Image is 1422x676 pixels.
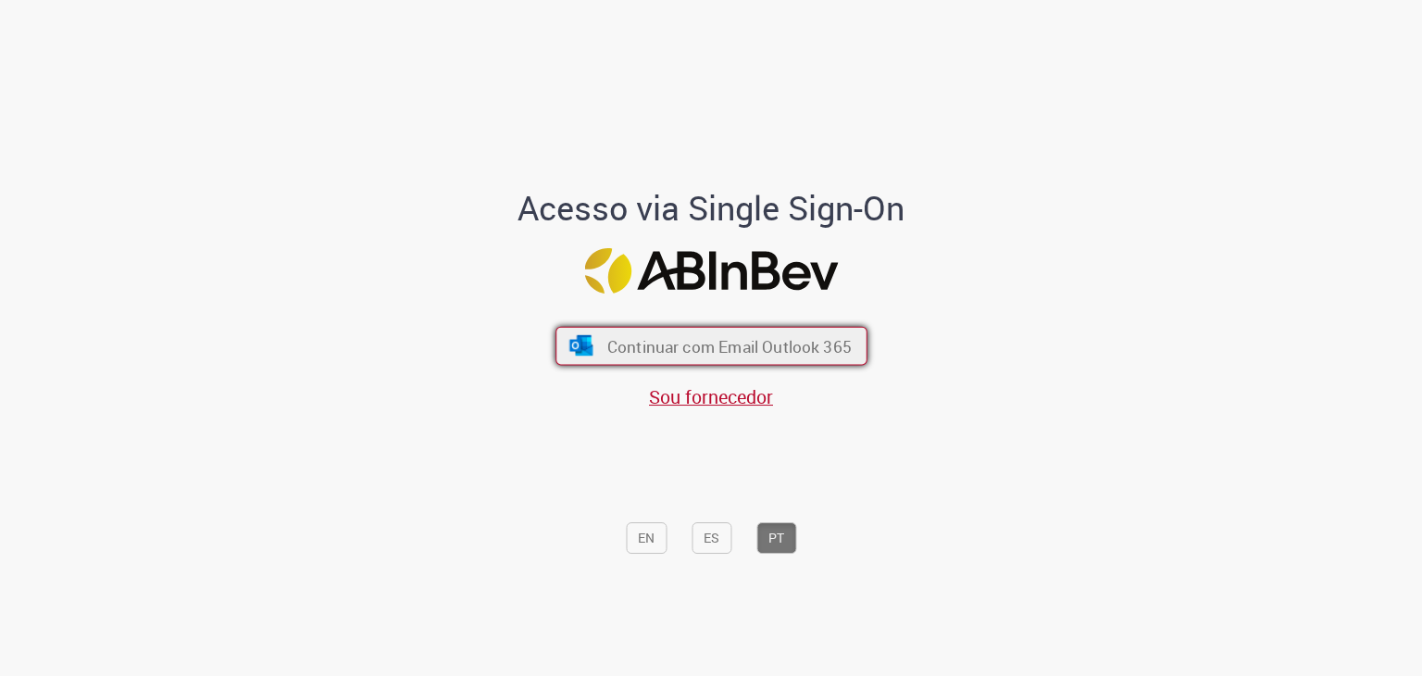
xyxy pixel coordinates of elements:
[626,522,667,554] button: EN
[692,522,731,554] button: ES
[568,335,594,356] img: ícone Azure/Microsoft 360
[584,248,838,294] img: Logo ABInBev
[649,384,773,409] a: Sou fornecedor
[455,190,968,227] h1: Acesso via Single Sign-On
[555,327,867,366] button: ícone Azure/Microsoft 360 Continuar com Email Outlook 365
[606,335,851,357] span: Continuar com Email Outlook 365
[756,522,796,554] button: PT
